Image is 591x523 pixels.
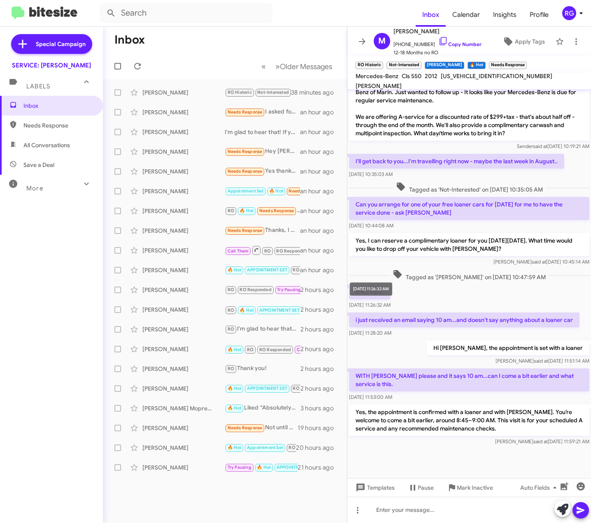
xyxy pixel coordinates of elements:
[517,143,589,149] span: Sender [DATE] 10:19:21 AM
[300,108,340,116] div: an hour ago
[225,324,300,334] div: I'm glad to hear that! If you need any further assistance or want to schedule your next service a...
[142,266,225,274] div: [PERSON_NAME]
[228,326,234,332] span: RO
[489,62,527,69] small: Needs Response
[11,34,92,54] a: Special Campaign
[142,305,225,314] div: [PERSON_NAME]
[356,72,398,80] span: Mercedes-Benz
[240,308,254,313] span: 🔥 Hot
[142,207,225,215] div: [PERSON_NAME]
[418,480,434,495] span: Pause
[228,109,263,115] span: Needs Response
[300,365,340,373] div: 2 hours ago
[276,248,308,254] span: RO Responded
[240,208,254,213] span: 🔥 Hot
[298,424,340,432] div: 19 hours ago
[36,40,86,48] span: Special Campaign
[228,308,234,313] span: RO
[228,188,264,194] span: Appointment Set
[257,90,289,95] span: Not-Interested
[257,58,337,75] nav: Page navigation example
[12,61,91,69] div: SERVICE: [PERSON_NAME]
[496,358,589,364] span: [PERSON_NAME] [DATE] 11:51:14 AM
[225,186,300,196] div: Thank you for the offer of the complementary pickup service. God willing, we will just have to se...
[486,3,523,27] a: Insights
[293,386,317,391] span: RO Historic
[300,167,340,176] div: an hour ago
[228,445,242,450] span: 🔥 Hot
[297,347,318,352] span: Call Them
[228,347,242,352] span: 🔥 Hot
[520,480,560,495] span: Auto Fields
[277,287,301,292] span: Try Pausing
[389,269,549,281] span: Tagged as '[PERSON_NAME]' on [DATE] 10:47:59 AM
[228,208,234,213] span: RO
[300,286,340,294] div: 2 hours ago
[354,480,395,495] span: Templates
[228,90,252,95] span: RO Historic
[225,245,300,255] div: I'm glad to hear you had a positive experience! If you need any further assistance or want to sch...
[225,285,300,294] div: That's great to hear! If you need any more assistance with your vehicle or would like to schedule...
[293,267,317,273] span: RO Historic
[142,167,225,176] div: [PERSON_NAME]
[225,364,300,373] div: Thank you!
[228,228,263,233] span: Needs Response
[393,49,482,57] span: 12-18 Months no RO
[142,128,225,136] div: [PERSON_NAME]
[225,265,300,275] div: I'm glad to hear that! If you need assistance with your vehicle, feel free to reach out.
[533,438,548,444] span: said at
[142,404,225,412] div: [PERSON_NAME] Mopress
[142,227,225,235] div: [PERSON_NAME]
[142,384,225,393] div: [PERSON_NAME]
[349,368,589,391] p: WITH [PERSON_NAME] please and it says 10 am...can I come a bit earlier and what service is this.
[142,444,225,452] div: [PERSON_NAME]
[349,222,393,229] span: [DATE] 10:44:08 AM
[277,465,317,470] span: APPOINTMENT SET
[256,58,271,75] button: Previous
[142,246,225,255] div: [PERSON_NAME]
[247,445,283,450] span: Appointment Set
[378,35,386,48] span: M
[296,444,340,452] div: 20 hours ago
[142,345,225,353] div: [PERSON_NAME]
[289,445,313,450] span: RO Historic
[261,61,266,72] span: «
[225,304,300,315] div: Thank you for your feedback! I’ll ensure [PERSON_NAME] receives your kind words. If you have any ...
[356,82,402,90] span: [PERSON_NAME]
[228,366,234,371] span: RO
[300,227,340,235] div: an hour ago
[228,248,249,254] span: Call Them
[440,480,500,495] button: Mark Inactive
[515,34,545,49] span: Apply Tags
[534,358,548,364] span: said at
[495,438,589,444] span: [PERSON_NAME] [DATE] 11:59:21 AM
[114,33,145,46] h1: Inbox
[349,76,589,141] p: Hope you're having a great day [PERSON_NAME]. it's [PERSON_NAME] at Mercedes Benz of Marin. Just ...
[225,423,298,433] div: Not until late sept or October. Do you have any service specials planned?
[228,405,242,411] span: 🔥 Hot
[300,128,340,136] div: an hour ago
[225,167,300,176] div: Yes thank you
[416,3,446,27] a: Inbox
[425,72,437,80] span: 2012
[425,62,464,69] small: [PERSON_NAME]
[532,259,546,265] span: said at
[225,107,300,117] div: I asked for A5 service earlier in the week and was quoted about $530. When it came, the price is ...
[23,161,54,169] span: Save a Deal
[347,480,401,495] button: Templates
[228,169,263,174] span: Needs Response
[555,6,582,20] button: RG
[100,3,272,23] input: Search
[402,72,421,80] span: Cls 550
[386,62,421,69] small: Not-Interested
[26,83,50,90] span: Labels
[26,185,43,192] span: More
[441,72,552,80] span: [US_VEHICLE_IDENTIFICATION_NUMBER]
[300,187,340,195] div: an hour ago
[225,128,300,136] div: I'm glad to hear that! If you need any further assistance or want to schedule additional services...
[142,365,225,373] div: [PERSON_NAME]
[300,246,340,255] div: an hour ago
[142,108,225,116] div: [PERSON_NAME]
